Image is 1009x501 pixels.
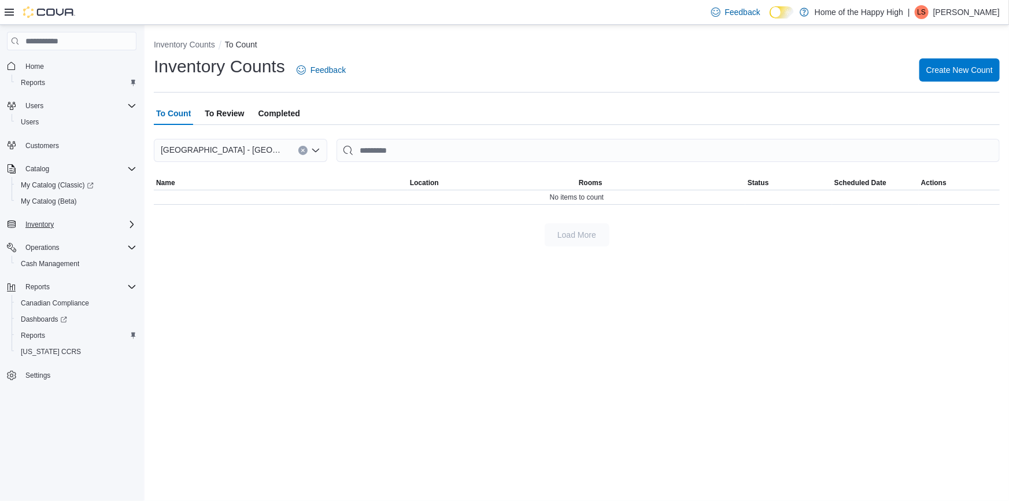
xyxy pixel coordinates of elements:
[25,371,50,380] span: Settings
[21,331,45,340] span: Reports
[16,76,136,90] span: Reports
[21,138,136,153] span: Customers
[834,178,886,187] span: Scheduled Date
[550,193,604,202] span: No items to count
[16,115,136,129] span: Users
[16,257,84,271] a: Cash Management
[919,58,1000,82] button: Create New Count
[21,218,136,231] span: Inventory
[12,344,141,360] button: [US_STATE] CCRS
[154,40,215,49] button: Inventory Counts
[16,296,136,310] span: Canadian Compliance
[21,162,54,176] button: Catalog
[21,180,94,190] span: My Catalog (Classic)
[576,176,745,190] button: Rooms
[2,216,141,233] button: Inventory
[918,5,926,19] span: LS
[21,315,67,324] span: Dashboards
[2,98,141,114] button: Users
[2,137,141,154] button: Customers
[7,53,136,414] nav: Complex example
[926,64,993,76] span: Create New Count
[21,197,77,206] span: My Catalog (Beta)
[12,256,141,272] button: Cash Management
[2,240,141,256] button: Operations
[311,64,346,76] span: Feedback
[21,218,58,231] button: Inventory
[21,60,49,73] a: Home
[12,114,141,130] button: Users
[2,279,141,295] button: Reports
[410,178,439,187] span: Location
[832,176,919,190] button: Scheduled Date
[21,368,136,382] span: Settings
[21,99,136,113] span: Users
[12,75,141,91] button: Reports
[16,76,50,90] a: Reports
[21,139,64,153] a: Customers
[557,229,596,241] span: Load More
[23,6,75,18] img: Cova
[745,176,832,190] button: Status
[770,6,794,19] input: Dark Mode
[933,5,1000,19] p: [PERSON_NAME]
[748,178,769,187] span: Status
[16,194,82,208] a: My Catalog (Beta)
[579,178,603,187] span: Rooms
[21,78,45,87] span: Reports
[225,40,257,49] button: To Count
[921,178,947,187] span: Actions
[21,259,79,268] span: Cash Management
[2,161,141,177] button: Catalog
[21,117,39,127] span: Users
[25,101,43,110] span: Users
[16,345,86,359] a: [US_STATE] CCRS
[25,164,49,174] span: Catalog
[408,176,576,190] button: Location
[292,58,350,82] a: Feedback
[25,220,54,229] span: Inventory
[21,299,89,308] span: Canadian Compliance
[545,223,609,246] button: Load More
[12,193,141,209] button: My Catalog (Beta)
[16,345,136,359] span: Washington CCRS
[915,5,929,19] div: Lee Soper
[16,312,136,326] span: Dashboards
[21,58,136,73] span: Home
[16,178,136,192] span: My Catalog (Classic)
[21,347,81,356] span: [US_STATE] CCRS
[154,39,1000,53] nav: An example of EuiBreadcrumbs
[16,115,43,129] a: Users
[205,102,244,125] span: To Review
[707,1,765,24] a: Feedback
[908,5,910,19] p: |
[25,141,59,150] span: Customers
[2,367,141,384] button: Settings
[16,329,50,342] a: Reports
[12,311,141,327] a: Dashboards
[156,178,175,187] span: Name
[725,6,760,18] span: Feedback
[21,99,48,113] button: Users
[154,176,408,190] button: Name
[161,143,287,157] span: [GEOGRAPHIC_DATA] - [GEOGRAPHIC_DATA][PERSON_NAME] - Fire & Flower
[21,280,136,294] span: Reports
[21,162,136,176] span: Catalog
[21,241,136,255] span: Operations
[298,146,308,155] button: Clear input
[25,62,44,71] span: Home
[16,194,136,208] span: My Catalog (Beta)
[21,369,55,382] a: Settings
[12,327,141,344] button: Reports
[311,146,320,155] button: Open list of options
[21,280,54,294] button: Reports
[16,178,98,192] a: My Catalog (Classic)
[12,295,141,311] button: Canadian Compliance
[12,177,141,193] a: My Catalog (Classic)
[156,102,191,125] span: To Count
[21,241,64,255] button: Operations
[258,102,300,125] span: Completed
[337,139,1000,162] input: This is a search bar. After typing your query, hit enter to filter the results lower in the page.
[815,5,903,19] p: Home of the Happy High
